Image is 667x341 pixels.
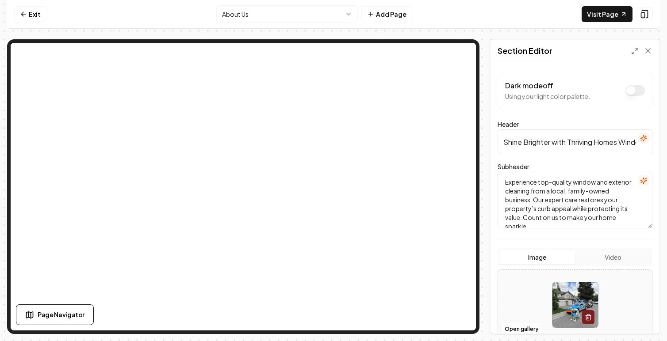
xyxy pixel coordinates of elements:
button: Image [499,250,575,264]
input: Header [498,129,652,154]
button: Video [575,250,651,264]
button: Page Navigator [16,304,94,325]
img: image [552,282,598,328]
button: Open gallery [502,322,541,336]
h2: Section Editor [498,45,552,57]
span: Page Navigator [38,310,84,319]
a: Visit Page [582,6,632,22]
label: Subheader [498,163,529,170]
label: Dark mode off [505,81,553,90]
a: Exit [14,6,46,22]
button: Add Page [361,6,412,22]
p: Using your light color palette. [505,92,590,101]
label: Header [498,120,519,128]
